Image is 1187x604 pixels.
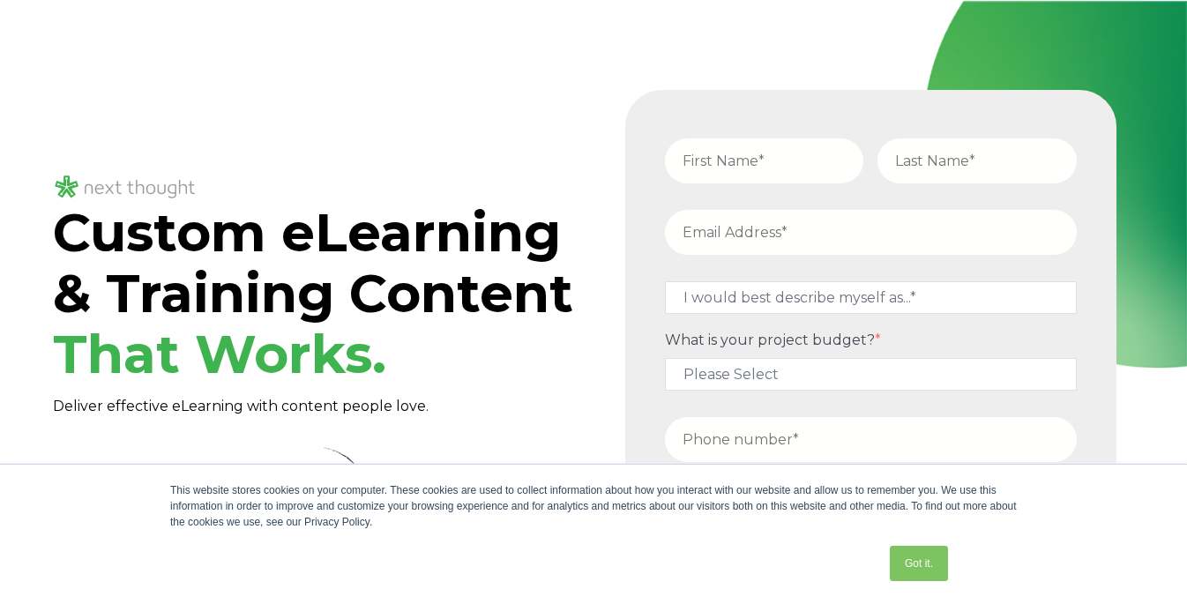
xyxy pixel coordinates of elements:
[53,398,429,414] span: Deliver effective eLearning with content people love.
[665,138,864,183] input: First Name*
[53,200,573,386] span: Custom eLearning & Training Content
[665,210,1077,255] input: Email Address*
[170,482,1017,530] div: This website stores cookies on your computer. These cookies are used to collect information about...
[53,173,198,202] img: NT_Logo_LightMode
[665,417,1077,462] input: Phone number*
[665,332,875,348] span: What is your project budget?
[323,446,579,603] img: Curly Arrow
[877,138,1077,183] input: Last Name*
[890,546,948,581] a: Got it.
[53,322,386,386] span: That Works.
